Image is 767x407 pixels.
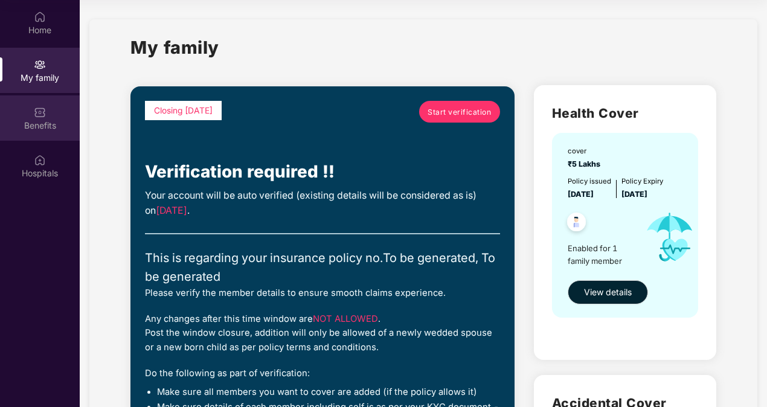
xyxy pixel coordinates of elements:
[568,159,604,168] span: ₹5 Lakhs
[568,280,648,304] button: View details
[145,249,500,286] div: This is regarding your insurance policy no. To be generated, To be generated
[568,190,594,199] span: [DATE]
[145,286,500,300] div: Please verify the member details to ensure smooth claims experience.
[130,34,219,61] h1: My family
[157,386,500,399] li: Make sure all members you want to cover are added (if the policy allows it)
[313,313,378,324] span: NOT ALLOWED
[154,106,213,115] span: Closing [DATE]
[428,106,491,118] span: Start verification
[34,106,46,118] img: svg+xml;base64,PHN2ZyBpZD0iQmVuZWZpdHMiIHhtbG5zPSJodHRwOi8vd3d3LnczLm9yZy8yMDAwL3N2ZyIgd2lkdGg9Ij...
[562,209,591,239] img: svg+xml;base64,PHN2ZyB4bWxucz0iaHR0cDovL3d3dy53My5vcmcvMjAwMC9zdmciIHdpZHRoPSI0OC45NDMiIGhlaWdodD...
[34,154,46,166] img: svg+xml;base64,PHN2ZyBpZD0iSG9zcGl0YWxzIiB4bWxucz0iaHR0cDovL3d3dy53My5vcmcvMjAwMC9zdmciIHdpZHRoPS...
[419,101,500,123] a: Start verification
[145,367,500,380] div: Do the following as part of verification:
[145,188,500,219] div: Your account will be auto verified (existing details will be considered as is) on .
[145,159,500,185] div: Verification required !!
[568,242,636,267] span: Enabled for 1 family member
[584,286,632,299] span: View details
[568,176,611,187] div: Policy issued
[552,103,698,123] h2: Health Cover
[156,205,187,216] span: [DATE]
[636,200,704,274] img: icon
[34,59,46,71] img: svg+xml;base64,PHN2ZyB3aWR0aD0iMjAiIGhlaWdodD0iMjAiIHZpZXdCb3g9IjAgMCAyMCAyMCIgZmlsbD0ibm9uZSIgeG...
[145,312,500,354] div: Any changes after this time window are . Post the window closure, addition will only be allowed o...
[34,11,46,23] img: svg+xml;base64,PHN2ZyBpZD0iSG9tZSIgeG1sbnM9Imh0dHA6Ly93d3cudzMub3JnLzIwMDAvc3ZnIiB3aWR0aD0iMjAiIG...
[621,190,647,199] span: [DATE]
[568,146,604,157] div: cover
[621,176,663,187] div: Policy Expiry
